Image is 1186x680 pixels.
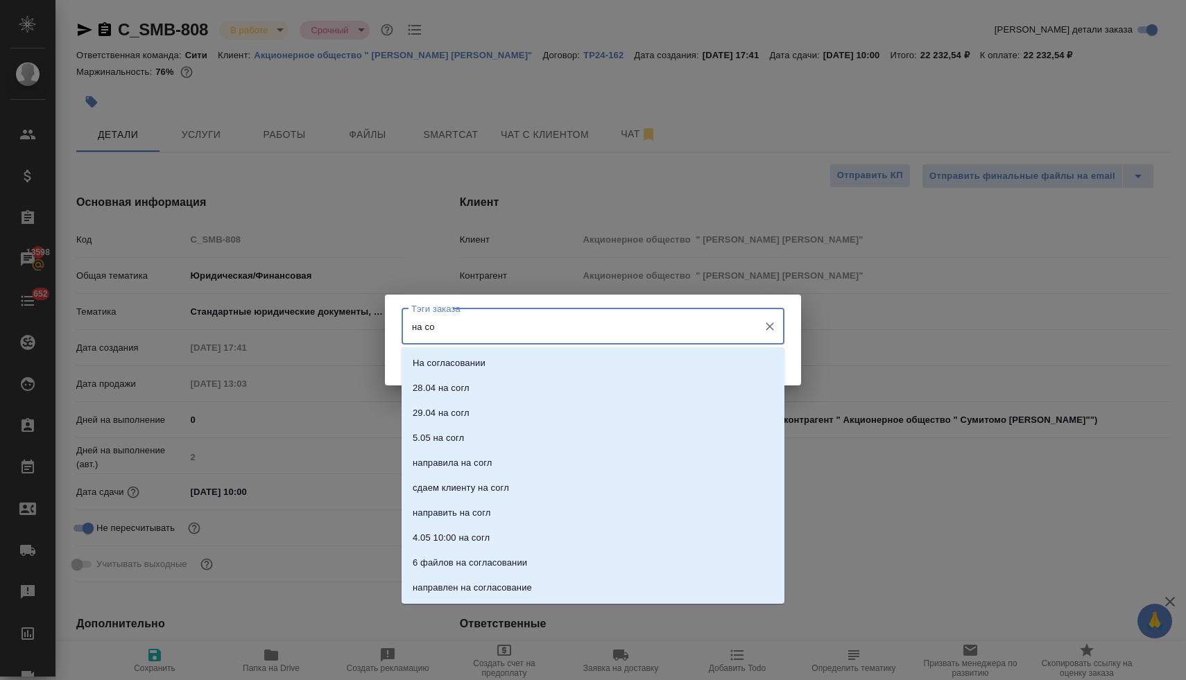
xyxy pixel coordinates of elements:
p: 28.04 на согл [413,381,470,395]
p: 6 файлов на согласовании [413,556,527,570]
p: направила на согл [413,456,492,470]
p: направлен на согласование [413,581,532,595]
p: 4.05 10:00 на согл [413,531,490,545]
p: 5.05 на согл [413,431,464,445]
p: сдаем клиенту на согл [413,481,509,495]
button: Очистить [760,317,780,336]
p: направить на согл [413,506,490,520]
p: 29.04 на согл [413,406,470,420]
p: На согласовании [413,356,485,370]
